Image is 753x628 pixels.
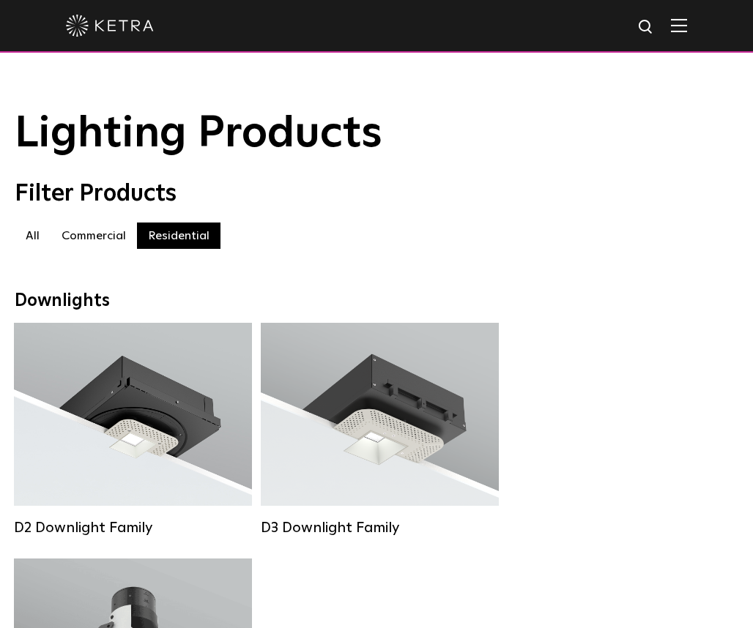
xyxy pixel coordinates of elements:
[15,180,738,208] div: Filter Products
[637,18,656,37] img: search icon
[671,18,687,32] img: Hamburger%20Nav.svg
[14,323,252,537] a: D2 Downlight Family Lumen Output:1200Colors:White / Black / Gloss Black / Silver / Bronze / Silve...
[261,323,499,537] a: D3 Downlight Family Lumen Output:700 / 900 / 1100Colors:White / Black / Silver / Bronze / Paintab...
[51,223,137,249] label: Commercial
[15,223,51,249] label: All
[261,519,499,537] div: D3 Downlight Family
[137,223,220,249] label: Residential
[15,112,382,156] span: Lighting Products
[66,15,154,37] img: ketra-logo-2019-white
[14,519,252,537] div: D2 Downlight Family
[15,291,738,312] div: Downlights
